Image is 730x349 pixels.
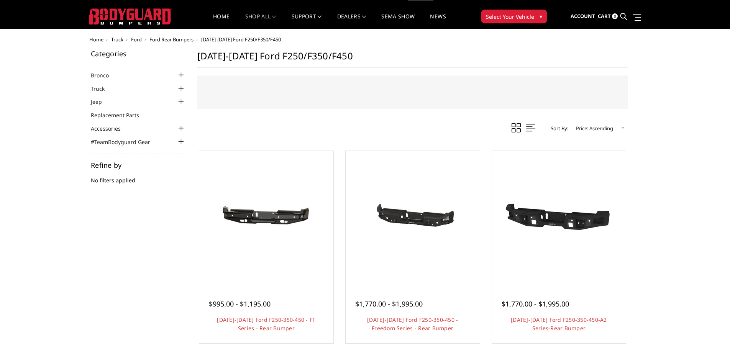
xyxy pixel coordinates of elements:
a: Truck [111,36,123,43]
span: Select Your Vehicle [486,13,534,21]
button: Select Your Vehicle [481,10,547,23]
a: [DATE]-[DATE] Ford F250-350-450 - FT Series - Rear Bumper [217,316,315,332]
a: Dealers [337,14,366,29]
a: Home [213,14,230,29]
span: $1,770.00 - $1,995.00 [355,299,423,308]
h1: [DATE]-[DATE] Ford F250/F350/F450 [197,50,628,68]
a: 2023-2025 Ford F250-350-450 - Freedom Series - Rear Bumper 2023-2025 Ford F250-350-450 - Freedom ... [348,153,478,283]
a: Jeep [91,98,112,106]
a: SEMA Show [381,14,415,29]
label: Sort By: [546,123,568,134]
a: News [430,14,446,29]
img: 2023-2026 Ford F250-350-450 - FT Series - Rear Bumper [205,189,328,247]
a: Replacement Parts [91,111,149,119]
img: 2023-2025 Ford F250-350-450-A2 Series-Rear Bumper [497,184,620,252]
a: Ford [131,36,142,43]
span: ▾ [540,12,542,20]
a: shop all [245,14,276,29]
a: Support [292,14,322,29]
a: Account [571,6,595,27]
img: BODYGUARD BUMPERS [89,8,172,25]
span: Account [571,13,595,20]
a: [DATE]-[DATE] Ford F250-350-450-A2 Series-Rear Bumper [511,316,607,332]
a: [DATE]-[DATE] Ford F250-350-450 - Freedom Series - Rear Bumper [367,316,458,332]
a: Truck [91,85,114,93]
span: $995.00 - $1,195.00 [209,299,271,308]
a: Ford Rear Bumpers [149,36,194,43]
a: Bronco [91,71,118,79]
a: Cart 0 [598,6,618,27]
span: [DATE]-[DATE] Ford F250/F350/F450 [201,36,281,43]
iframe: Chat Widget [692,312,730,349]
span: 0 [612,13,618,19]
a: Accessories [91,125,130,133]
a: 2023-2026 Ford F250-350-450 - FT Series - Rear Bumper [201,153,331,283]
h5: Categories [91,50,186,57]
a: #TeamBodyguard Gear [91,138,160,146]
a: Home [89,36,103,43]
span: Cart [598,13,611,20]
span: $1,770.00 - $1,995.00 [502,299,569,308]
a: 2023-2025 Ford F250-350-450-A2 Series-Rear Bumper 2023-2025 Ford F250-350-450-A2 Series-Rear Bumper [494,153,624,283]
h5: Refine by [91,162,186,169]
div: No filters applied [91,162,186,192]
